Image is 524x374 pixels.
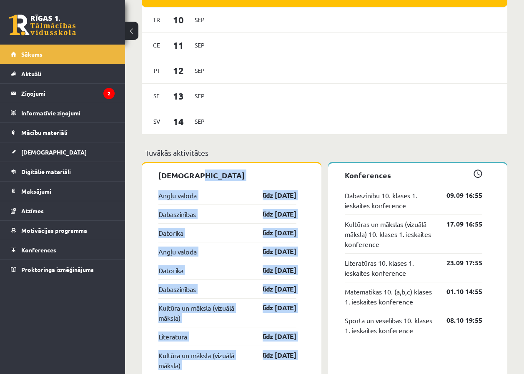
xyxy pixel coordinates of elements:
[248,284,296,294] a: līdz [DATE]
[345,287,434,307] a: Matemātikas 10. (a,b,c) klases 1. ieskaites konference
[21,84,115,103] legend: Ziņojumi
[158,247,197,257] a: Angļu valoda
[145,147,504,158] p: Tuvākās aktivitātes
[191,64,208,77] span: Sep
[158,332,187,342] a: Literatūra
[148,115,165,128] span: Sv
[148,39,165,52] span: Ce
[11,103,115,122] a: Informatīvie ziņojumi
[158,228,183,238] a: Datorika
[434,219,482,229] a: 17.09 16:55
[345,219,434,249] a: Kultūras un mākslas (vizuālā māksla) 10. klases 1. ieskaites konference
[21,227,87,234] span: Motivācijas programma
[158,209,196,219] a: Dabaszinības
[9,15,76,35] a: Rīgas 1. Tālmācības vidusskola
[158,170,296,181] p: [DEMOGRAPHIC_DATA]
[21,70,41,77] span: Aktuāli
[11,240,115,259] a: Konferences
[21,129,68,136] span: Mācību materiāli
[11,64,115,83] a: Aktuāli
[148,64,165,77] span: Pi
[165,115,191,128] span: 14
[21,182,115,201] legend: Maksājumi
[21,50,43,58] span: Sākums
[345,190,434,210] a: Dabaszinību 10. klases 1. ieskaites konference
[11,142,115,162] a: [DEMOGRAPHIC_DATA]
[345,258,434,278] a: Literatūras 10. klases 1. ieskaites konference
[103,88,115,99] i: 2
[191,39,208,52] span: Sep
[248,350,296,360] a: līdz [DATE]
[248,209,296,219] a: līdz [DATE]
[165,89,191,103] span: 13
[148,90,165,102] span: Se
[248,332,296,342] a: līdz [DATE]
[345,315,434,335] a: Sporta un veselības 10. klases 1. ieskaites konference
[158,303,248,323] a: Kultūra un māksla (vizuālā māksla)
[21,207,44,214] span: Atzīmes
[165,64,191,77] span: 12
[11,201,115,220] a: Atzīmes
[165,13,191,27] span: 10
[248,190,296,200] a: līdz [DATE]
[248,303,296,313] a: līdz [DATE]
[11,123,115,142] a: Mācību materiāli
[21,246,56,254] span: Konferences
[11,260,115,279] a: Proktoringa izmēģinājums
[11,221,115,240] a: Motivācijas programma
[158,350,248,370] a: Kultūra un māksla (vizuālā māksla)
[165,38,191,52] span: 11
[248,228,296,238] a: līdz [DATE]
[21,266,94,273] span: Proktoringa izmēģinājums
[434,258,482,268] a: 23.09 17:55
[434,287,482,297] a: 01.10 14:55
[345,170,483,181] p: Konferences
[11,84,115,103] a: Ziņojumi2
[158,190,197,200] a: Angļu valoda
[11,182,115,201] a: Maksājumi
[158,265,183,275] a: Datorika
[158,284,196,294] a: Dabaszinības
[11,162,115,181] a: Digitālie materiāli
[21,103,115,122] legend: Informatīvie ziņojumi
[434,190,482,200] a: 09.09 16:55
[21,148,87,156] span: [DEMOGRAPHIC_DATA]
[434,315,482,325] a: 08.10 19:55
[191,13,208,26] span: Sep
[191,90,208,102] span: Sep
[191,115,208,128] span: Sep
[11,45,115,64] a: Sākums
[248,247,296,257] a: līdz [DATE]
[248,265,296,275] a: līdz [DATE]
[148,13,165,26] span: Tr
[21,168,71,175] span: Digitālie materiāli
